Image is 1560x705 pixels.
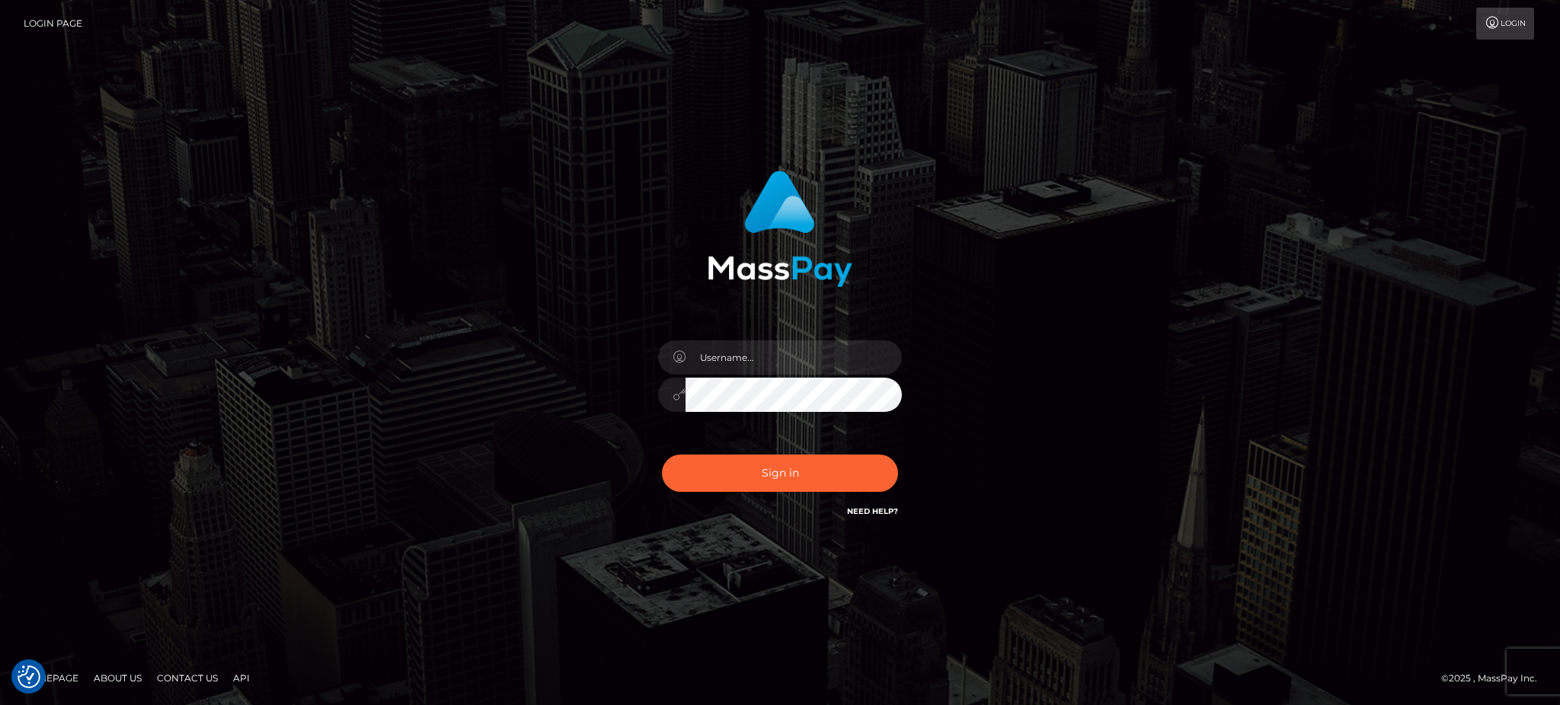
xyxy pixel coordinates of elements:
div: © 2025 , MassPay Inc. [1441,670,1549,687]
a: About Us [88,666,148,690]
img: Revisit consent button [18,665,40,688]
button: Consent Preferences [18,665,40,688]
a: Login Page [24,8,82,40]
input: Username... [686,340,902,375]
a: Need Help? [847,506,898,516]
button: Sign in [662,455,898,492]
img: MassPay Login [708,171,852,287]
a: Login [1476,8,1534,40]
a: API [227,666,256,690]
a: Contact Us [151,666,224,690]
a: Homepage [17,666,85,690]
